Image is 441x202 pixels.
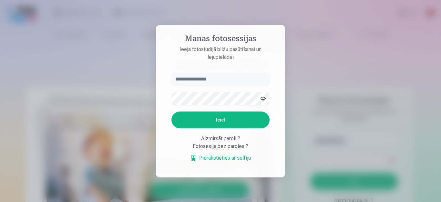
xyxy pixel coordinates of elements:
[165,34,276,46] h4: Manas fotosessijas
[171,112,270,128] button: Ieiet
[171,135,270,143] div: Aizmirsāt paroli ?
[165,46,276,61] p: Ieeja fotostudijā bilžu pasūtīšanai un lejupielādei
[171,143,270,150] div: Fotosesija bez paroles ?
[190,154,251,162] a: Pierakstieties ar selfiju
